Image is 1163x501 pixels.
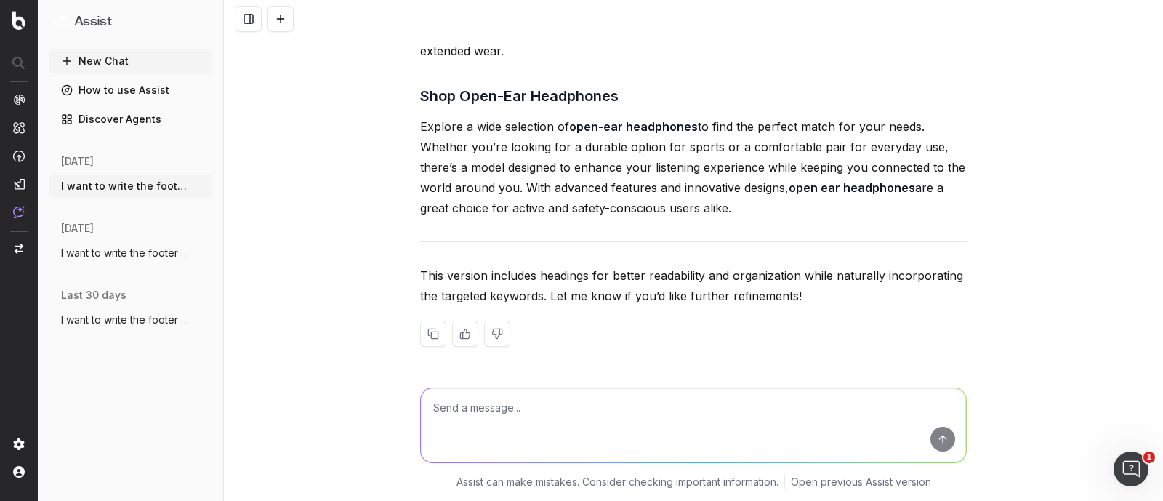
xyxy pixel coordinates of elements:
[74,12,112,32] h1: Assist
[420,84,967,108] h3: Shop Open-Ear Headphones
[456,475,778,489] p: Assist can make mistakes. Consider checking important information.
[12,11,25,30] img: Botify logo
[420,116,967,218] p: Explore a wide selection of to find the perfect match for your needs. Whether you’re looking for ...
[13,438,25,450] img: Setting
[49,49,212,73] button: New Chat
[61,221,94,236] span: [DATE]
[13,206,25,218] img: Assist
[13,466,25,478] img: My account
[61,288,126,302] span: last 30 days
[1143,452,1155,463] span: 1
[49,79,212,102] a: How to use Assist
[55,15,68,28] img: Assist
[13,94,25,105] img: Analytics
[569,119,698,134] strong: open-ear headphones
[49,108,212,131] a: Discover Agents
[61,246,189,260] span: I want to write the footer text. The foo
[1114,452,1148,486] iframe: Intercom live chat
[61,313,189,327] span: I want to write the footer text. The foo
[13,121,25,134] img: Intelligence
[789,180,915,195] strong: open ear headphones
[791,475,931,489] a: Open previous Assist version
[15,244,23,254] img: Switch project
[49,175,212,198] button: I want to write the footer text. The foo
[13,178,25,190] img: Studio
[13,150,25,162] img: Activation
[420,265,967,306] p: This version includes headings for better readability and organization while naturally incorporat...
[49,308,212,332] button: I want to write the footer text. The foo
[49,241,212,265] button: I want to write the footer text. The foo
[61,154,94,169] span: [DATE]
[61,179,189,193] span: I want to write the footer text. The foo
[55,12,206,32] button: Assist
